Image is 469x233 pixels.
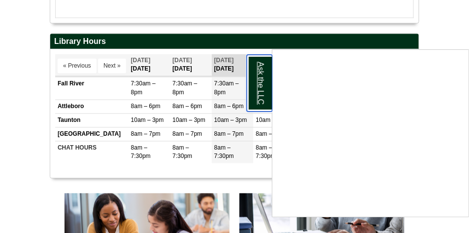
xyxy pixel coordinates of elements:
[98,59,126,74] button: Next »
[50,34,419,49] h2: Library Hours
[55,78,129,100] td: Fall River
[172,57,192,64] span: [DATE]
[212,54,254,77] th: [DATE]
[172,131,202,138] span: 8am – 7pm
[131,57,151,64] span: [DATE]
[214,57,234,64] span: [DATE]
[129,54,170,77] th: [DATE]
[55,100,129,114] td: Attleboro
[55,128,129,142] td: [GEOGRAPHIC_DATA]
[131,131,161,138] span: 8am – 7pm
[256,145,275,160] span: 8am – 7:30pm
[55,142,129,164] td: CHAT HOURS
[214,145,234,160] span: 8am – 7:30pm
[172,103,202,110] span: 8am – 6pm
[256,117,289,124] span: 10am – 3pm
[170,54,212,77] th: [DATE]
[272,50,469,217] iframe: Chat Widget
[131,80,156,96] span: 7:30am – 8pm
[131,117,164,124] span: 10am – 3pm
[256,131,285,138] span: 8am – 7pm
[172,117,205,124] span: 10am – 3pm
[131,145,151,160] span: 8am – 7:30pm
[272,49,469,217] div: Ask the LLC
[214,80,239,96] span: 7:30am – 8pm
[131,103,161,110] span: 8am – 6pm
[214,117,247,124] span: 10am – 3pm
[172,145,192,160] span: 8am – 7:30pm
[247,55,272,112] a: Ask the LLC
[214,131,244,138] span: 8am – 7pm
[55,114,129,127] td: Taunton
[214,103,244,110] span: 8am – 6pm
[58,59,97,74] button: « Previous
[172,80,197,96] span: 7:30am – 8pm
